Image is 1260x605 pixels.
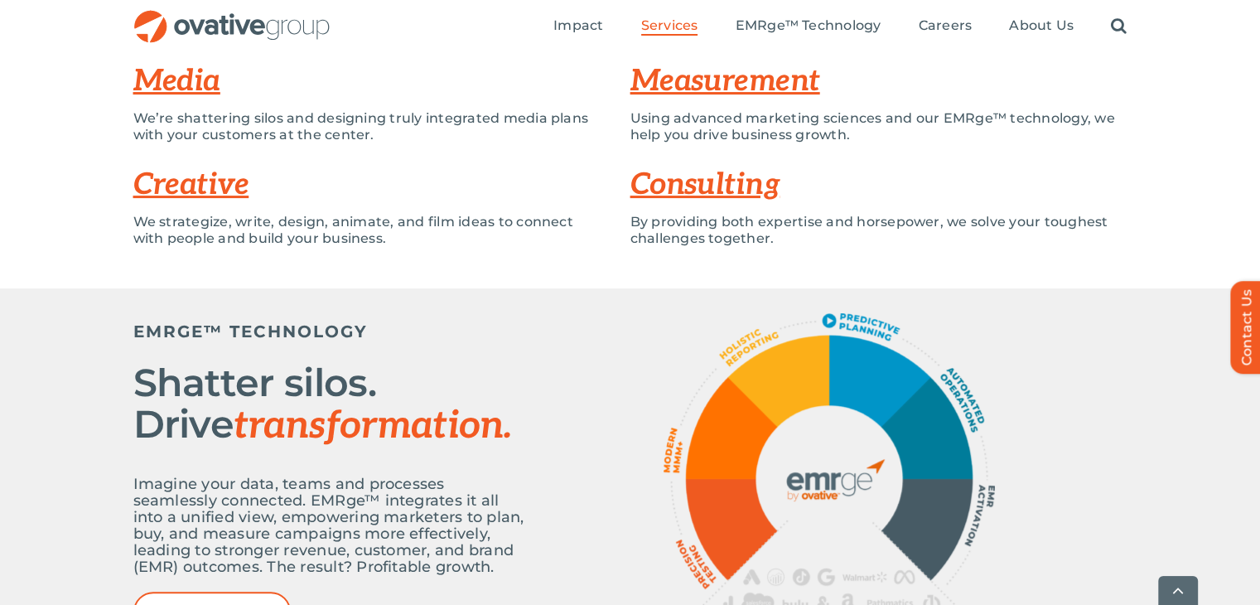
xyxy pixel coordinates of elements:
a: OG_Full_horizontal_RGB [133,8,331,24]
h5: EMRGE™ TECHNOLOGY [133,322,531,341]
span: Careers [919,17,973,34]
h2: Shatter silos. Drive [133,362,531,447]
p: We strategize, write, design, animate, and film ideas to connect with people and build your busin... [133,214,606,247]
p: Using advanced marketing sciences and our EMRge™ technology, we help you drive business growth. [630,110,1127,143]
a: About Us [1009,17,1074,36]
a: Impact [553,17,603,36]
a: Media [133,63,220,99]
span: Impact [553,17,603,34]
a: Creative [133,167,249,203]
a: Consulting [630,167,780,203]
span: transformation. [234,403,512,449]
span: EMRge™ Technology [735,17,881,34]
span: About Us [1009,17,1074,34]
span: Services [641,17,698,34]
a: EMRge™ Technology [735,17,881,36]
a: Careers [919,17,973,36]
a: Measurement [630,63,820,99]
p: Imagine your data, teams and processes seamlessly connected. EMRge™ integrates it all into a unif... [133,476,531,575]
a: Services [641,17,698,36]
p: By providing both expertise and horsepower, we solve your toughest challenges together. [630,214,1127,247]
p: We’re shattering silos and designing truly integrated media plans with your customers at the center. [133,110,606,143]
a: Search [1111,17,1127,36]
